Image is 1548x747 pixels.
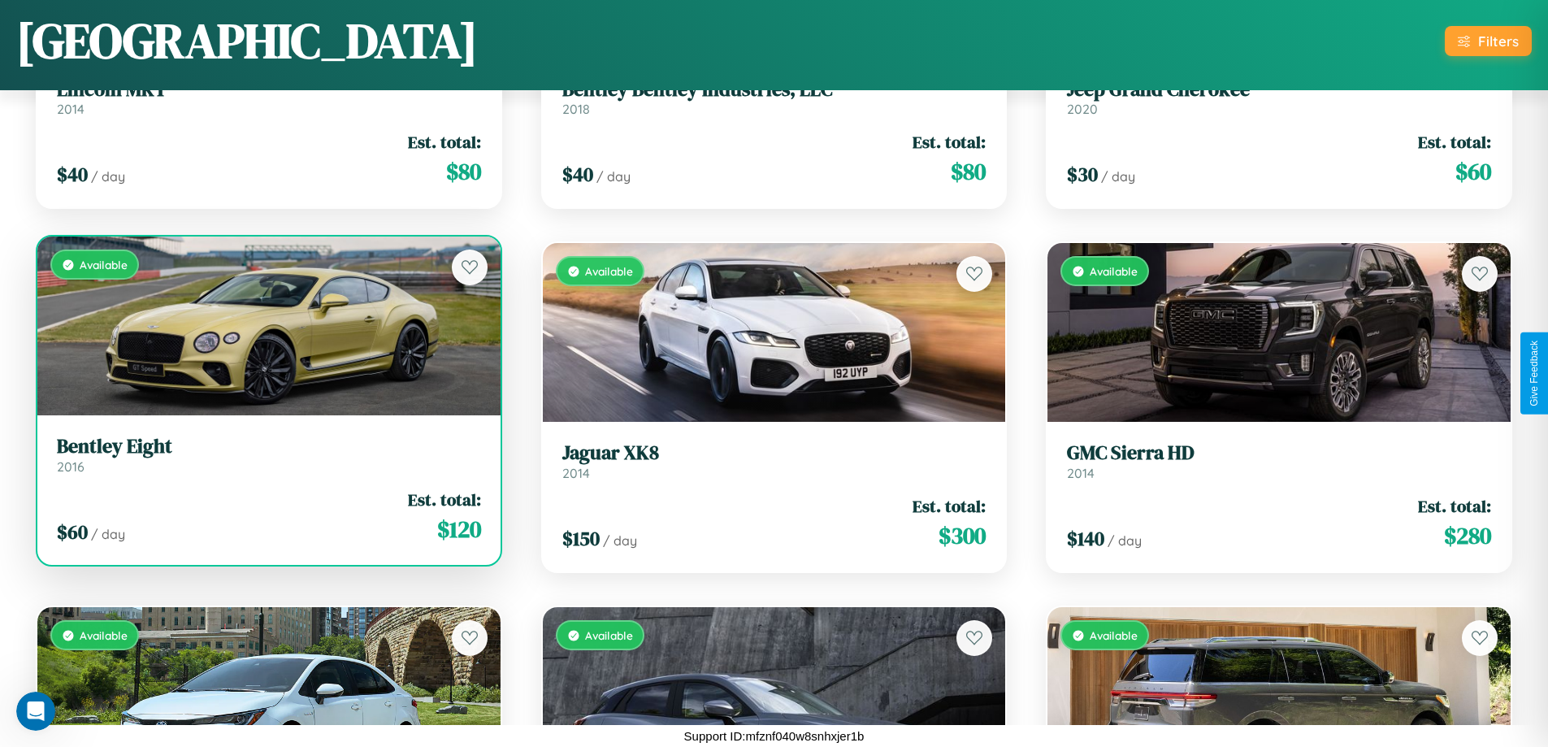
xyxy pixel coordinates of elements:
[684,725,865,747] p: Support ID: mfznf040w8snhxjer1b
[57,458,85,475] span: 2016
[939,519,986,552] span: $ 300
[91,526,125,542] span: / day
[585,628,633,642] span: Available
[1067,101,1098,117] span: 2020
[585,264,633,278] span: Available
[57,519,88,545] span: $ 60
[562,101,590,117] span: 2018
[1108,532,1142,549] span: / day
[57,435,481,475] a: Bentley Eight2016
[1418,494,1491,518] span: Est. total:
[603,532,637,549] span: / day
[57,161,88,188] span: $ 40
[16,7,478,74] h1: [GEOGRAPHIC_DATA]
[80,258,128,271] span: Available
[562,78,986,118] a: Bentley Bentley Industries, LLC2018
[913,130,986,154] span: Est. total:
[913,494,986,518] span: Est. total:
[562,465,590,481] span: 2014
[1067,441,1491,465] h3: GMC Sierra HD
[1101,168,1135,185] span: / day
[408,130,481,154] span: Est. total:
[1090,264,1138,278] span: Available
[562,78,986,102] h3: Bentley Bentley Industries, LLC
[1445,26,1532,56] button: Filters
[80,628,128,642] span: Available
[1067,441,1491,481] a: GMC Sierra HD2014
[1444,519,1491,552] span: $ 280
[562,161,593,188] span: $ 40
[1067,525,1104,552] span: $ 140
[16,692,55,731] iframe: Intercom live chat
[57,435,481,458] h3: Bentley Eight
[562,525,600,552] span: $ 150
[91,168,125,185] span: / day
[1067,78,1491,118] a: Jeep Grand Cherokee2020
[562,441,986,481] a: Jaguar XK82014
[1478,33,1519,50] div: Filters
[57,78,481,118] a: Lincoln MKT2014
[596,168,631,185] span: / day
[446,155,481,188] span: $ 80
[408,488,481,511] span: Est. total:
[1090,628,1138,642] span: Available
[1067,161,1098,188] span: $ 30
[562,441,986,465] h3: Jaguar XK8
[437,513,481,545] span: $ 120
[1528,341,1540,406] div: Give Feedback
[57,101,85,117] span: 2014
[1067,465,1095,481] span: 2014
[1418,130,1491,154] span: Est. total:
[1455,155,1491,188] span: $ 60
[951,155,986,188] span: $ 80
